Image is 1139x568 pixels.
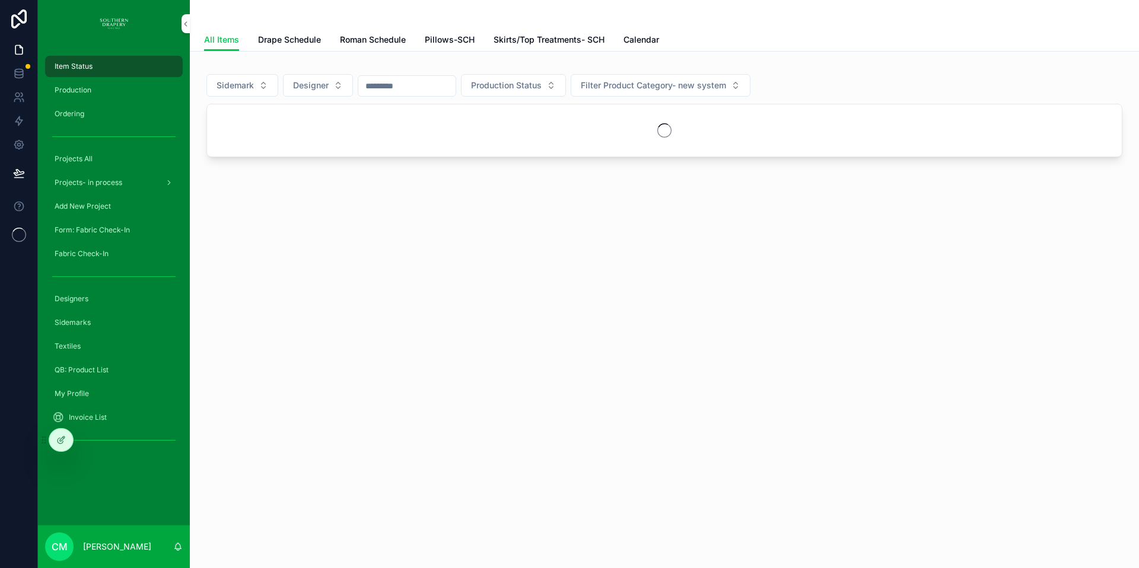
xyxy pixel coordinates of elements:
[55,389,89,398] span: My Profile
[340,29,406,53] a: Roman Schedule
[55,294,88,304] span: Designers
[217,79,254,91] span: Sidemark
[293,79,329,91] span: Designer
[45,219,183,241] a: Form: Fabric Check-In
[55,109,84,119] span: Ordering
[204,34,239,46] span: All Items
[45,148,183,170] a: Projects All
[45,312,183,333] a: Sidemarks
[55,202,111,211] span: Add New Project
[45,359,183,381] a: QB: Product List
[55,62,93,71] span: Item Status
[69,413,107,422] span: Invoice List
[258,29,321,53] a: Drape Schedule
[206,74,278,97] button: Select Button
[581,79,726,91] span: Filter Product Category- new system
[45,288,183,309] a: Designers
[45,243,183,264] a: Fabric Check-In
[494,34,605,46] span: Skirts/Top Treatments- SCH
[494,29,605,53] a: Skirts/Top Treatments- SCH
[623,29,659,53] a: Calendar
[100,14,128,33] img: App logo
[204,29,239,52] a: All Items
[283,74,353,97] button: Select Button
[45,336,183,357] a: Textiles
[55,225,130,235] span: Form: Fabric Check-In
[55,249,109,259] span: Fabric Check-In
[45,407,183,428] a: Invoice List
[52,540,68,554] span: cm
[55,178,122,187] span: Projects- in process
[258,34,321,46] span: Drape Schedule
[55,318,91,327] span: Sidemarks
[55,154,93,164] span: Projects All
[461,74,566,97] button: Select Button
[425,34,475,46] span: Pillows-SCH
[55,85,91,95] span: Production
[45,196,183,217] a: Add New Project
[425,29,475,53] a: Pillows-SCH
[623,34,659,46] span: Calendar
[45,172,183,193] a: Projects- in process
[55,342,81,351] span: Textiles
[83,541,151,553] p: [PERSON_NAME]
[45,383,183,404] a: My Profile
[45,103,183,125] a: Ordering
[571,74,750,97] button: Select Button
[45,79,183,101] a: Production
[45,56,183,77] a: Item Status
[340,34,406,46] span: Roman Schedule
[55,365,109,375] span: QB: Product List
[38,47,190,465] div: scrollable content
[471,79,542,91] span: Production Status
